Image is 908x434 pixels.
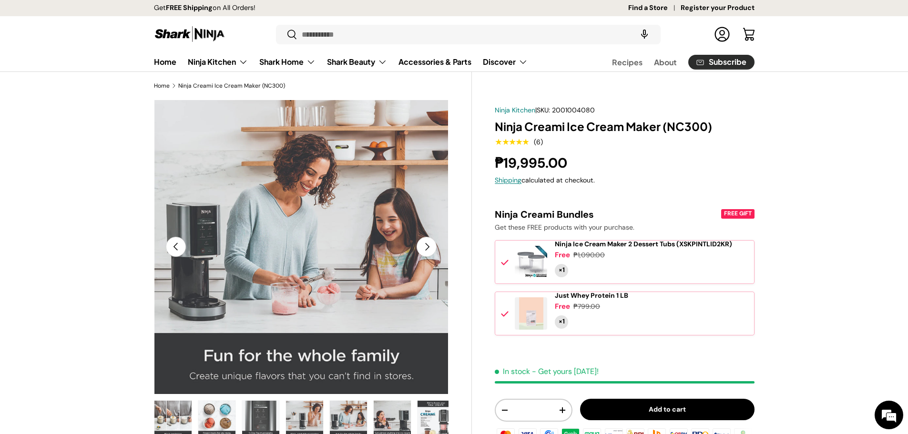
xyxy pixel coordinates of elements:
textarea: Type your message and click 'Submit' [5,260,182,293]
div: Free [555,250,570,260]
span: 2001004080 [552,106,595,114]
a: Ninja Kitchen [495,106,535,114]
p: Get on All Orders! [154,3,255,13]
div: Free [555,302,570,312]
div: (6) [534,139,543,146]
div: 5.0 out of 5.0 stars [495,138,529,146]
summary: Shark Beauty [321,52,393,71]
a: Home [154,52,176,71]
summary: Shark Home [254,52,321,71]
div: Ninja Creami Bundles [495,208,719,221]
span: In stock [495,366,530,376]
em: Submit [140,293,173,306]
span: Just Whey Protein 1 LB [555,291,628,300]
a: About [654,53,677,71]
div: Quantity [555,264,568,277]
summary: Ninja Kitchen [182,52,254,71]
span: ★★★★★ [495,137,529,147]
a: Register your Product [681,3,755,13]
strong: ₱19,995.00 [495,154,570,172]
div: Leave a message [50,53,160,66]
a: Recipes [612,53,643,71]
a: Ninja Creami Ice Cream Maker (NC300) [178,83,285,89]
summary: Discover [477,52,533,71]
speech-search-button: Search by voice [629,24,660,45]
span: SKU: [537,106,550,114]
nav: Secondary [589,52,755,71]
a: Shipping [495,176,521,184]
div: ₱799.00 [573,302,600,312]
span: Get these FREE products with your purchase. [495,223,634,232]
p: - Get yours [DATE]! [532,366,599,376]
a: Ninja Ice Cream Maker 2 Dessert Tubs (XSKPINTLID2KR) [555,240,732,248]
button: Add to cart [580,399,755,420]
span: Subscribe [709,58,746,66]
a: Home [154,83,170,89]
nav: Primary [154,52,528,71]
div: Quantity [555,315,568,329]
a: Accessories & Parts [398,52,471,71]
a: Just Whey Protein 1 LB [555,292,628,300]
strong: FREE Shipping [166,3,213,12]
nav: Breadcrumbs [154,81,472,90]
span: We are offline. Please leave us a message. [20,120,166,216]
img: Shark Ninja Philippines [154,25,225,43]
h1: Ninja Creami Ice Cream Maker (NC300) [495,119,754,134]
div: ₱1,090.00 [573,250,605,260]
div: Minimize live chat window [156,5,179,28]
div: FREE GIFT [721,209,755,218]
div: calculated at checkout. [495,175,754,185]
span: | [535,106,595,114]
a: Find a Store [628,3,681,13]
a: Subscribe [688,55,755,70]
